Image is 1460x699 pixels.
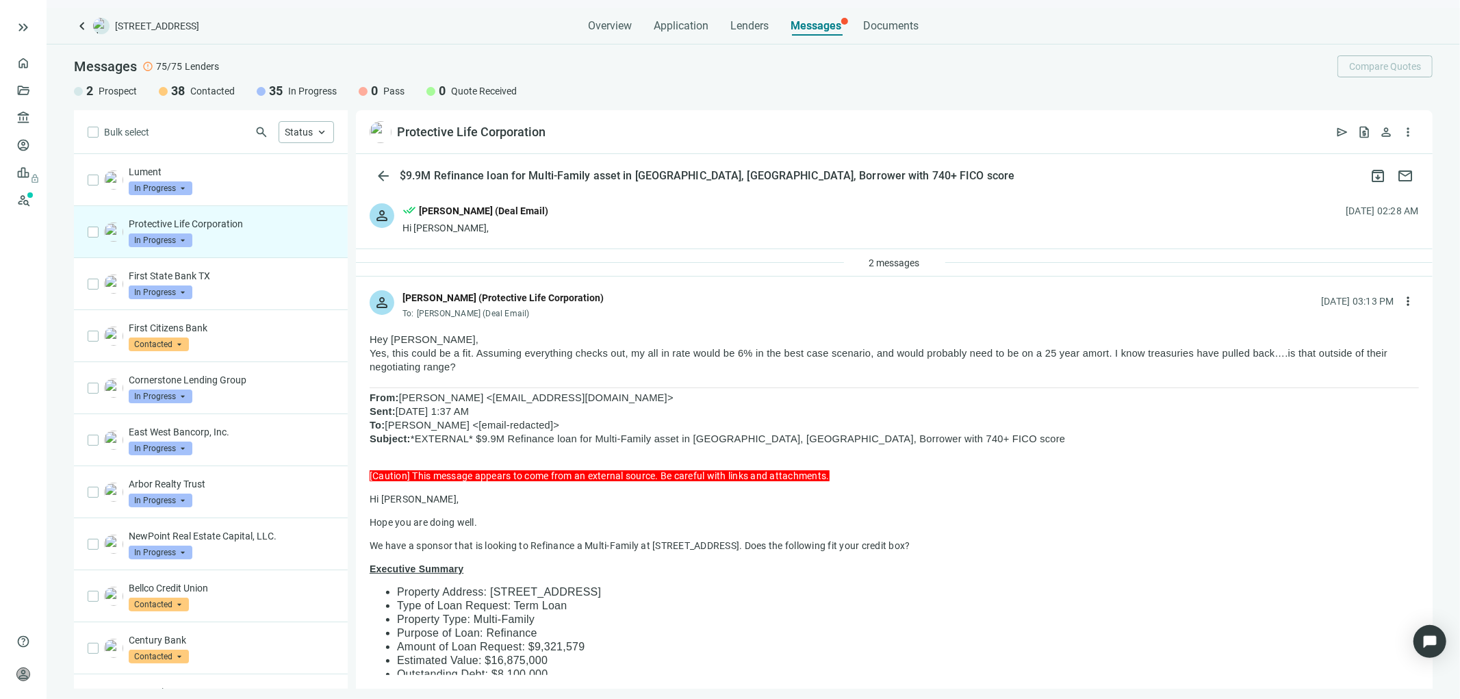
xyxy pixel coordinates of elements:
button: arrow_back [370,162,397,190]
span: 75/75 [156,60,182,73]
img: c1596327-9c23-411d-8666-4e056032f761.png [104,587,123,606]
span: 35 [269,83,283,99]
button: keyboard_double_arrow_right [15,19,31,36]
span: Lenders [730,19,769,33]
span: send [1335,125,1349,139]
span: Quote Received [451,84,517,98]
span: person [374,294,390,311]
span: Contacted [129,650,189,663]
span: Pass [383,84,405,98]
span: 38 [171,83,185,99]
button: send [1331,121,1353,143]
span: 0 [439,83,446,99]
div: [DATE] 02:28 AM [1346,203,1419,218]
span: help [16,635,30,648]
button: 2 messages [858,252,932,274]
div: To: [402,308,604,319]
a: keyboard_arrow_left [74,18,90,34]
p: Bellco Credit Union [129,581,334,595]
span: archive [1370,168,1386,184]
p: NewPoint Real Estate Capital, LLC. [129,529,334,543]
span: Bulk select [104,125,149,140]
button: request_quote [1353,121,1375,143]
span: Messages [74,58,137,75]
span: done_all [402,203,416,221]
span: person [16,668,30,681]
span: more_vert [1401,125,1415,139]
span: In Progress [129,390,192,403]
span: Status [285,127,313,138]
button: person [1375,121,1397,143]
span: [STREET_ADDRESS] [115,19,199,33]
span: Contacted [129,598,189,611]
span: Contacted [190,84,235,98]
span: In Progress [288,84,337,98]
img: 4475daf1-02ad-4071-bd35-4fddd677ec0c [370,121,392,143]
div: Open Intercom Messenger [1413,625,1446,658]
button: mail [1392,162,1419,190]
div: Protective Life Corporation [397,124,546,140]
span: 2 [86,83,93,99]
span: In Progress [129,285,192,299]
img: 80b476db-b12d-4f50-a936-71f22a95f259 [104,483,123,502]
div: [DATE] 03:13 PM [1321,294,1394,309]
p: First Citizens Bank [129,321,334,335]
span: Documents [863,19,919,33]
button: more_vert [1397,290,1419,312]
div: Hi [PERSON_NAME], [402,221,548,235]
div: $9.9M Refinance loan for Multi-Family asset in [GEOGRAPHIC_DATA], [GEOGRAPHIC_DATA], Borrower wit... [397,169,1017,183]
span: In Progress [129,181,192,195]
p: Century Bank [129,633,334,647]
img: 409b8918-62c4-482d-91ad-bfb425df664f [104,275,123,294]
img: 4475daf1-02ad-4071-bd35-4fddd677ec0c [104,223,123,242]
span: In Progress [129,494,192,507]
span: person [1379,125,1393,139]
div: [PERSON_NAME] (Protective Life Corporation) [402,290,604,305]
span: In Progress [129,442,192,455]
img: 0f528408-7142-4803-9582-e9a460d8bd61.png [104,170,123,190]
span: keyboard_arrow_up [316,126,328,138]
span: Lenders [185,60,219,73]
p: First State Bank TX [129,269,334,283]
span: error [142,61,153,72]
img: 4a625ee1-9b78-464d-8145-9b5a9ca349c5.png [104,431,123,450]
button: more_vert [1397,121,1419,143]
span: more_vert [1401,294,1415,308]
button: Compare Quotes [1337,55,1433,77]
img: f3f17009-5499-4fdb-ae24-b4f85919d8eb [104,379,123,398]
img: 9901bdd9-2844-4f01-af16-050bde43efd2.png [104,327,123,346]
span: search [255,125,268,139]
div: [PERSON_NAME] (Deal Email) [419,203,548,218]
span: [PERSON_NAME] (Deal Email) [417,309,530,318]
p: East West Bancorp, Inc. [129,425,334,439]
span: Prospect [99,84,137,98]
span: arrow_back [375,168,392,184]
p: Protective Life Corporation [129,217,334,231]
p: KeyBank [129,685,334,699]
span: In Progress [129,233,192,247]
span: mail [1397,168,1413,184]
img: bdbad3f4-b97c-4c5a-ad8a-08d8f50c107c [104,639,123,658]
span: 0 [371,83,378,99]
span: In Progress [129,546,192,559]
p: Cornerstone Lending Group [129,373,334,387]
span: Contacted [129,338,189,351]
span: person [374,207,390,224]
img: deal-logo [93,18,110,34]
p: Arbor Realty Trust [129,477,334,491]
span: request_quote [1357,125,1371,139]
button: archive [1364,162,1392,190]
span: 2 messages [869,257,920,268]
img: 06d9989f-a97b-41ba-8922-37ca6dbbbf51.png [104,535,123,554]
p: Lument [129,165,334,179]
span: Application [654,19,708,33]
span: Overview [588,19,632,33]
span: Messages [791,19,841,32]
